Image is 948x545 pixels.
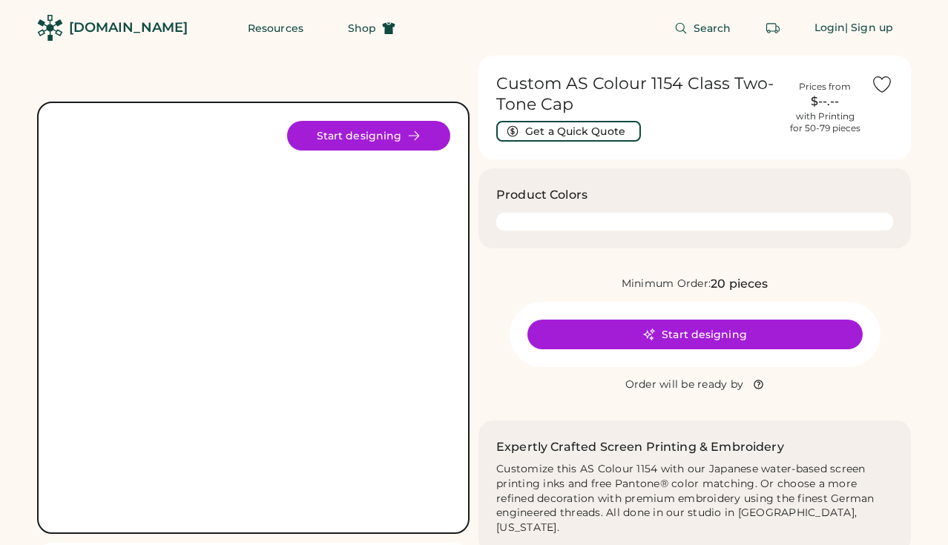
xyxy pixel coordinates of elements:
div: $--.-- [788,93,862,110]
h1: Custom AS Colour 1154 Class Two-Tone Cap [496,73,779,115]
div: [DOMAIN_NAME] [69,19,188,37]
div: Login [814,21,846,36]
h3: Product Colors [496,186,587,204]
button: Start designing [287,121,450,151]
button: Search [656,13,749,43]
span: Search [694,23,731,33]
div: 20 pieces [711,275,768,293]
h2: Expertly Crafted Screen Printing & Embroidery [496,438,784,456]
div: with Printing for 50-79 pieces [790,110,860,134]
div: Minimum Order: [622,277,711,291]
button: Start designing [527,320,863,349]
img: AS Colour 1154 Product Image [56,121,450,515]
div: Order will be ready by [625,377,744,392]
button: Shop [330,13,413,43]
div: | Sign up [845,21,893,36]
button: Retrieve an order [758,13,788,43]
button: Get a Quick Quote [496,121,641,142]
div: 1154 Style Image [56,121,450,515]
img: Rendered Logo - Screens [37,15,63,41]
button: Resources [230,13,321,43]
span: Shop [348,23,376,33]
div: Prices from [799,81,851,93]
div: Customize this AS Colour 1154 with our Japanese water-based screen printing inks and free Pantone... [496,462,893,535]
